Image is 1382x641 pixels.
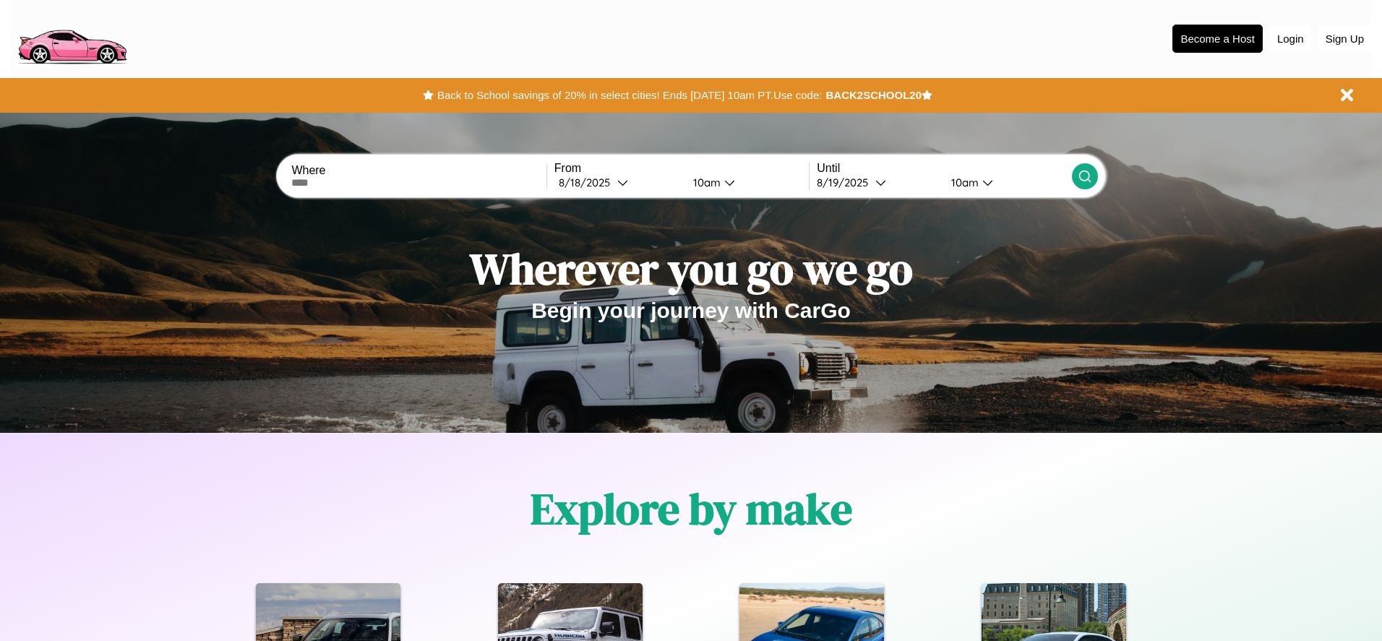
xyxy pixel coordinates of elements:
button: Sign Up [1318,25,1371,52]
button: Back to School savings of 20% in select cities! Ends [DATE] 10am PT.Use code: [434,85,825,106]
button: 10am [682,175,809,190]
b: BACK2SCHOOL20 [825,89,922,101]
div: 10am [944,176,982,189]
label: Until [817,162,1071,175]
div: 8 / 19 / 2025 [817,176,875,189]
button: Login [1270,25,1311,52]
div: 10am [686,176,724,189]
button: 8/18/2025 [554,175,682,190]
button: 10am [940,175,1071,190]
img: logo [11,7,133,68]
div: 8 / 18 / 2025 [559,176,617,189]
h1: Explore by make [531,479,852,538]
label: Where [291,164,546,177]
label: From [554,162,809,175]
button: Become a Host [1172,25,1263,53]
